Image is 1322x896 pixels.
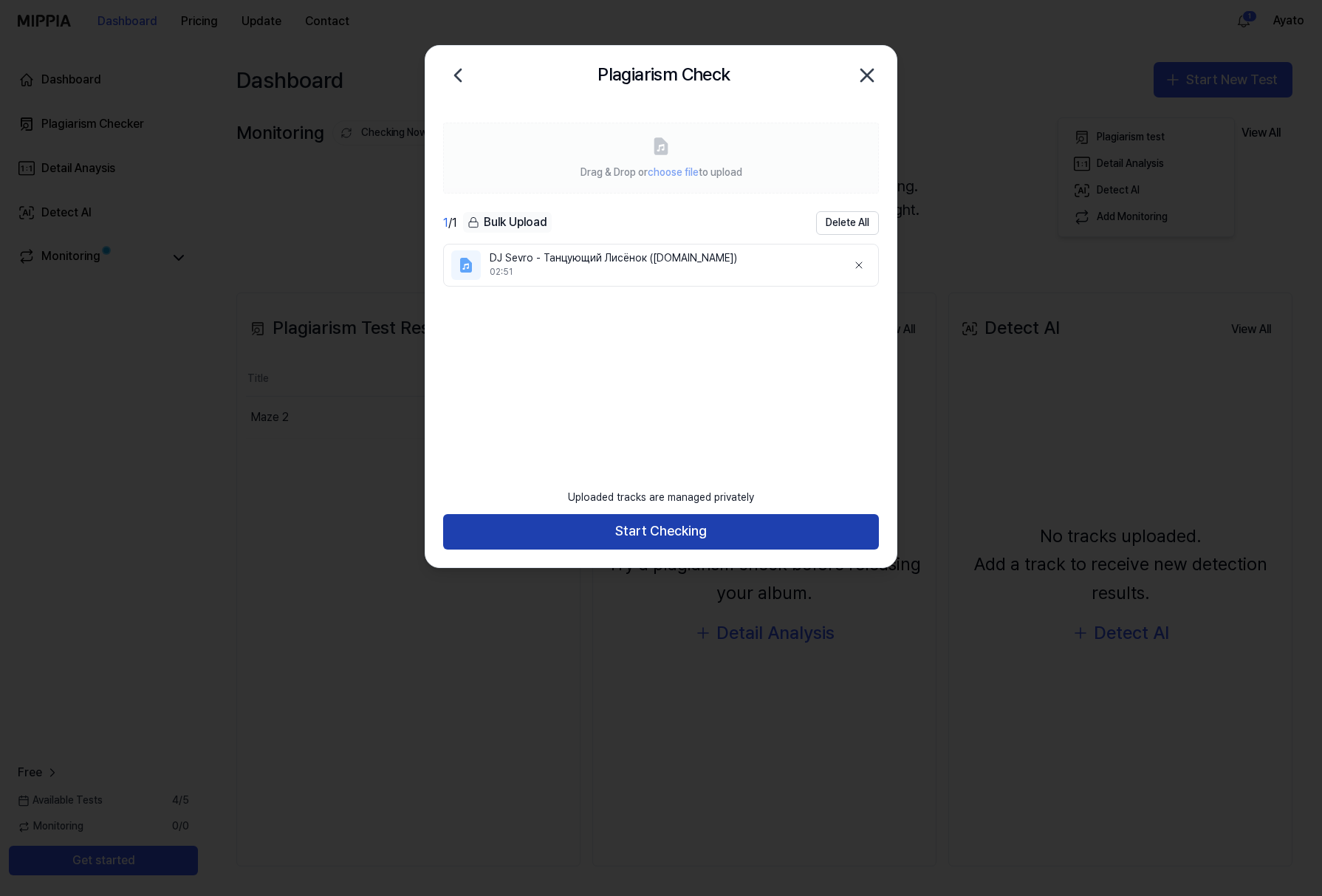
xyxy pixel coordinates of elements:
h2: Plagiarism Check [597,61,730,89]
span: choose file [648,166,699,178]
span: 1 [443,216,448,230]
div: Bulk Upload [463,212,552,233]
span: Drag & Drop or to upload [580,166,742,178]
button: Start Checking [443,514,879,550]
button: Bulk Upload [463,212,552,233]
div: 02:51 [490,266,835,278]
div: DJ Sevro - Танцующий Лисёнок ([DOMAIN_NAME]) [490,251,835,266]
div: / 1 [443,214,457,232]
div: Uploaded tracks are managed privately [559,482,763,514]
button: Delete All [816,211,879,235]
